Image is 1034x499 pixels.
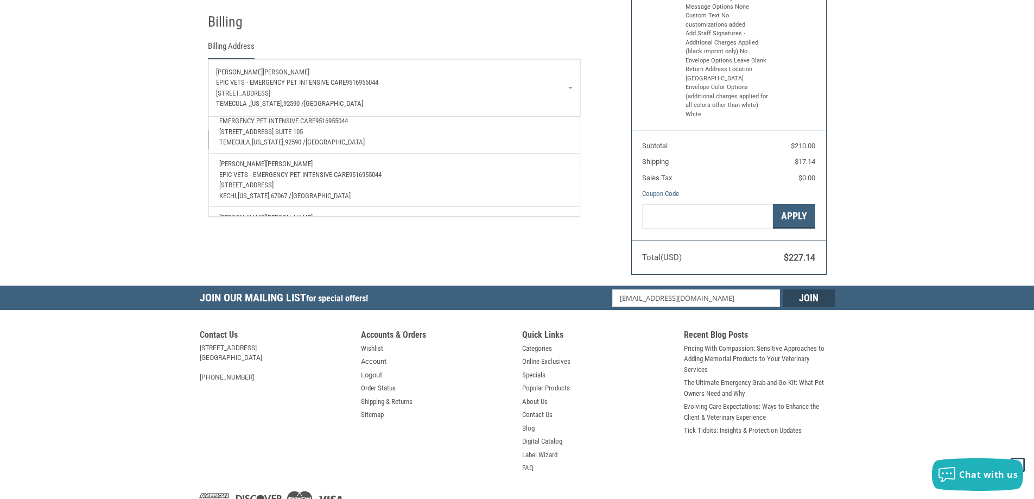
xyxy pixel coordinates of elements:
[522,463,534,473] a: FAQ
[932,458,1023,491] button: Chat with us
[214,154,574,207] a: [PERSON_NAME][PERSON_NAME]EPIC VETS - EMERGENCY PET INTENSIVE CARE9516955044[STREET_ADDRESS]KECHI...
[208,167,271,185] h2: Payment
[216,68,263,76] span: [PERSON_NAME]
[219,138,252,146] span: TEMECULA,
[216,99,250,108] span: TEMECULA ,
[522,409,553,420] a: Contact Us
[250,99,283,108] span: [US_STATE],
[642,157,669,166] span: Shipping
[216,78,346,86] span: EPIC VETS - EMERGENCY PET INTENSIVE CARE
[798,174,815,182] span: $0.00
[795,157,815,166] span: $17.14
[361,383,396,394] a: Order Status
[522,383,570,394] a: Popular Products
[238,192,271,200] span: [US_STATE],
[522,356,570,367] a: Online Exclusives
[216,89,270,97] span: [STREET_ADDRESS]
[315,117,348,125] span: 9516955044
[283,99,304,108] span: 92590 /
[219,128,303,136] span: [STREET_ADDRESS] SUITE 105
[306,138,365,146] span: [GEOGRAPHIC_DATA]
[361,409,384,420] a: Sitemap
[686,65,770,83] li: Return Address Location [GEOGRAPHIC_DATA]
[208,40,255,58] legend: Billing Address
[361,370,382,381] a: Logout
[285,138,306,146] span: 92590 /
[612,289,780,307] input: Email
[642,204,773,229] input: Gift Certificate or Coupon Code
[349,170,382,179] span: 9516955044
[361,396,413,407] a: Shipping & Returns
[200,330,351,343] h5: Contact Us
[361,343,383,354] a: Wishlist
[219,213,266,222] span: [PERSON_NAME]
[219,160,266,168] span: [PERSON_NAME]
[522,396,548,407] a: About Us
[642,252,682,262] span: Total (USD)
[522,343,552,354] a: Categories
[642,190,679,198] a: Coupon Code
[271,192,291,200] span: 67067 /
[686,11,770,29] li: Custom Text No customizations added
[266,160,313,168] span: [PERSON_NAME]
[773,204,815,229] button: Apply
[686,56,770,66] li: Envelope Options Leave Blank
[306,293,368,304] span: for special offers!
[291,192,351,200] span: [GEOGRAPHIC_DATA]
[214,100,574,153] a: [PERSON_NAME][PERSON_NAME]EMERGENCY PET INTENSIVE CARE9516955044[STREET_ADDRESS] SUITE 105TEMECUL...
[208,59,580,117] a: Enter or select a different address
[684,401,835,422] a: Evolving Care Expectations: Ways to Enhance the Client & Veterinary Experience
[346,78,378,86] span: 9516955044
[784,252,815,263] span: $227.14
[252,138,285,146] span: [US_STATE],
[208,13,271,31] h2: Billing
[791,142,815,150] span: $210.00
[684,343,835,375] a: Pricing With Compassion: Sensitive Approaches to Adding Memorial Products to Your Veterinary Serv...
[219,170,349,179] span: EPIC VETS - EMERGENCY PET INTENSIVE CARE
[522,370,545,381] a: Specials
[219,117,315,125] span: EMERGENCY PET INTENSIVE CARE
[686,29,770,56] li: Add Staff Signatures - Additional Charges Applied (black imprint only) No
[522,330,673,343] h5: Quick Links
[686,3,770,12] li: Message Options None
[959,469,1018,481] span: Chat with us
[304,99,363,108] span: [GEOGRAPHIC_DATA]
[684,425,802,436] a: Tick Tidbits: Insights & Protection Updates
[361,356,386,367] a: Account
[642,174,672,182] span: Sales Tax
[684,377,835,399] a: The Ultimate Emergency Grab-and-Go Kit: What Pet Owners Need and Why
[219,181,274,189] span: [STREET_ADDRESS]
[266,213,313,222] span: [PERSON_NAME]
[783,289,835,307] input: Join
[522,423,535,434] a: Blog
[522,436,562,447] a: Digital Catalog
[208,130,266,149] button: Continue
[219,192,238,200] span: KECHI,
[686,83,770,119] li: Envelope Color Options (additional charges applied for all colors other than white) White
[522,450,557,460] a: Label Wizard
[200,343,351,382] address: [STREET_ADDRESS] [GEOGRAPHIC_DATA] [PHONE_NUMBER]
[200,286,373,313] h5: Join Our Mailing List
[361,330,512,343] h5: Accounts & Orders
[214,207,574,262] a: [PERSON_NAME][PERSON_NAME]EPIC VETS - EMERGENCY PET INTENSIVE CARE9516955044[STREET_ADDRESS]TEMEC...
[684,330,835,343] h5: Recent Blog Posts
[263,68,309,76] span: [PERSON_NAME]
[642,142,668,150] span: Subtotal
